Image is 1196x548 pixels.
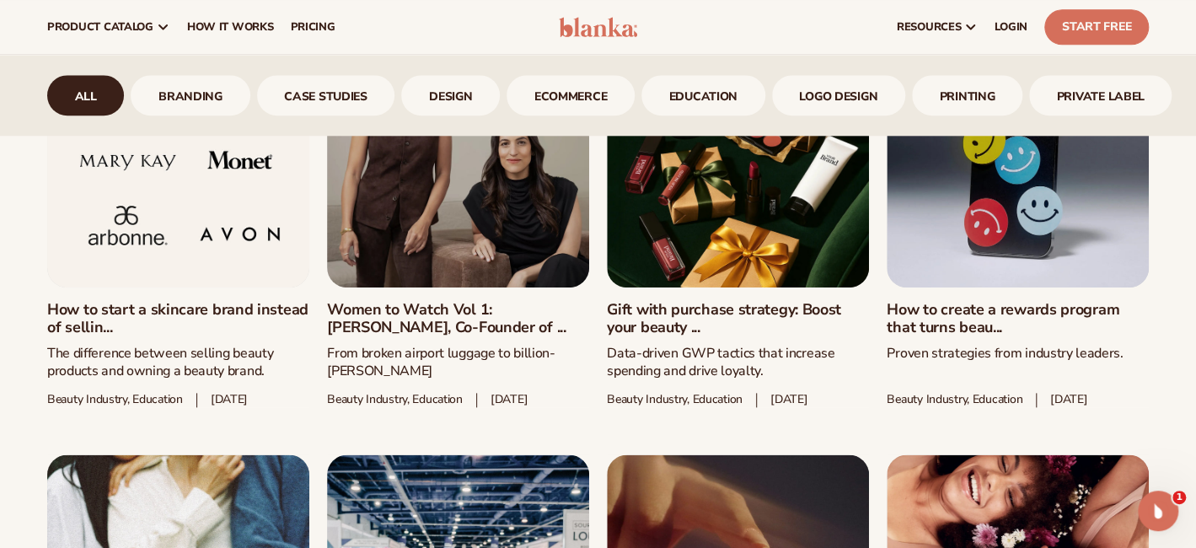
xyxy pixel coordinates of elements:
[507,75,635,116] a: ecommerce
[887,301,1149,337] a: How to create a rewards program that turns beau...
[507,75,635,116] div: 5 / 9
[995,20,1027,34] span: LOGIN
[1044,9,1149,45] a: Start Free
[131,75,249,116] div: 2 / 9
[897,20,961,34] span: resources
[131,75,249,116] a: branding
[47,301,309,337] a: How to start a skincare brand instead of sellin...
[772,75,905,116] div: 7 / 9
[257,75,395,116] div: 3 / 9
[290,20,335,34] span: pricing
[1172,491,1186,504] span: 1
[187,20,274,34] span: How It Works
[47,20,153,34] span: product catalog
[772,75,905,116] a: logo design
[257,75,395,116] a: case studies
[641,75,765,116] a: Education
[559,17,638,37] img: logo
[641,75,765,116] div: 6 / 9
[912,75,1022,116] div: 8 / 9
[327,301,589,337] a: Women to Watch Vol 1: [PERSON_NAME], Co-Founder of ...
[912,75,1022,116] a: printing
[1138,491,1178,531] iframe: Intercom live chat
[401,75,500,116] div: 4 / 9
[47,75,124,116] a: All
[401,75,500,116] a: design
[607,301,869,337] a: Gift with purchase strategy: Boost your beauty ...
[1029,75,1172,116] div: 9 / 9
[47,75,124,116] div: 1 / 9
[1029,75,1172,116] a: Private Label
